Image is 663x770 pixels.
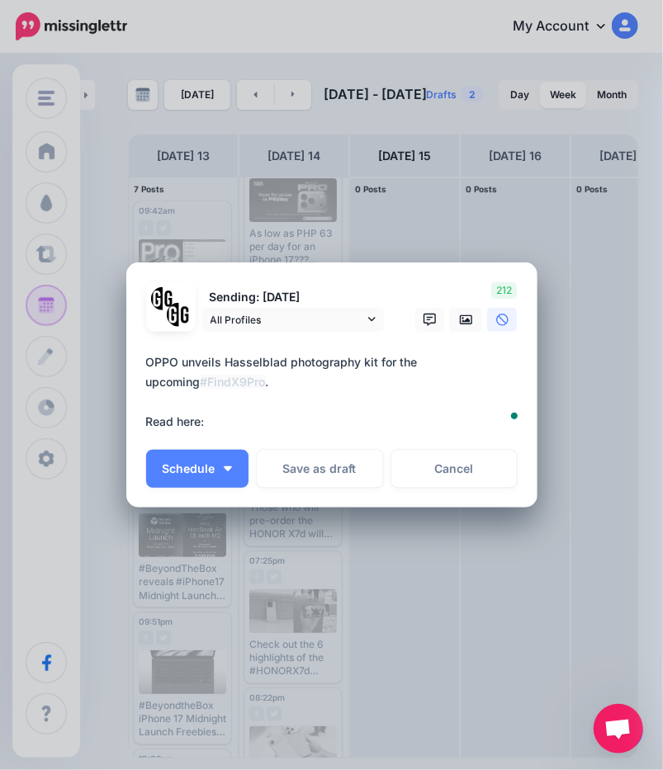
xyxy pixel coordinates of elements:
[257,450,383,488] button: Save as draft
[146,352,526,432] div: OPPO unveils Hasselblad photography kit for the upcoming . Read here:
[202,288,384,307] p: Sending: [DATE]
[146,352,526,432] textarea: To enrich screen reader interactions, please activate Accessibility in Grammarly extension settings
[202,308,384,332] a: All Profiles
[163,463,215,475] span: Schedule
[167,303,191,327] img: JT5sWCfR-79925.png
[391,450,518,488] a: Cancel
[491,282,517,299] span: 212
[151,287,175,311] img: 353459792_649996473822713_4483302954317148903_n-bsa138318.png
[224,466,232,471] img: arrow-down-white.png
[211,311,364,328] span: All Profiles
[146,450,249,488] button: Schedule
